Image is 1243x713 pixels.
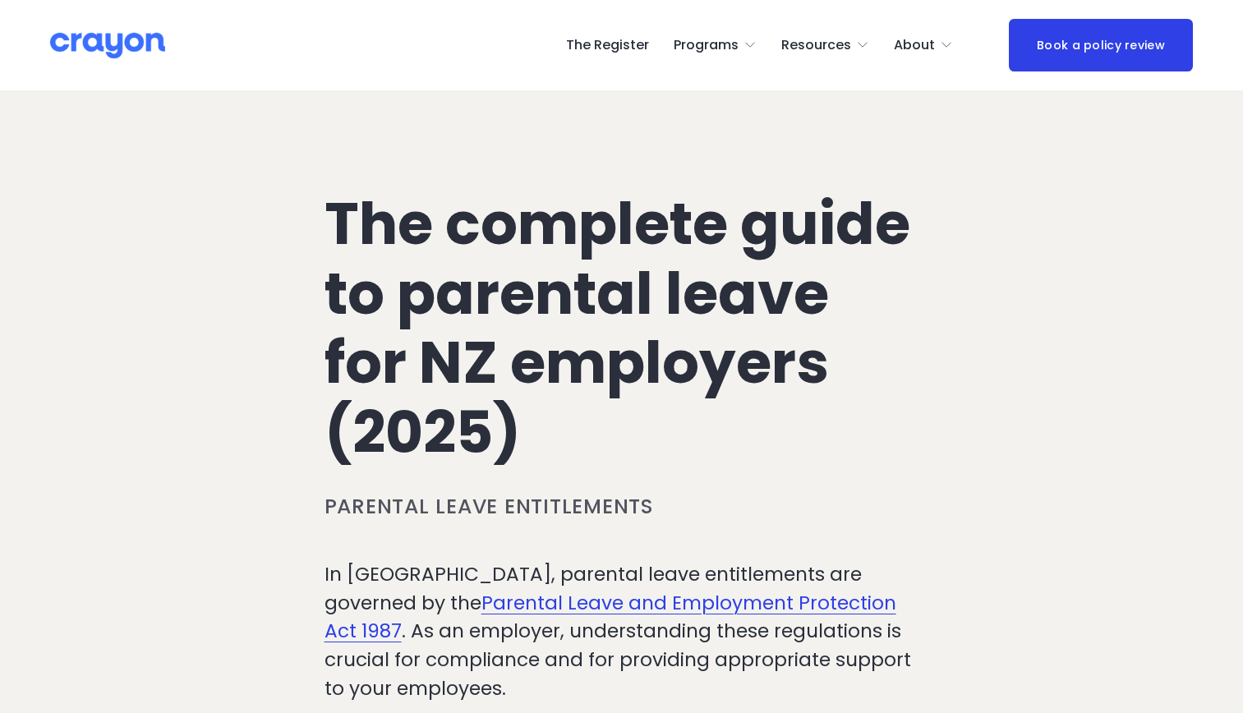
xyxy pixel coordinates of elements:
[325,190,919,467] h1: The complete guide to parental leave for NZ employers (2025)
[674,32,757,58] a: folder dropdown
[894,32,953,58] a: folder dropdown
[50,31,165,60] img: Crayon
[325,492,654,521] a: Parental leave entitlements
[1009,19,1194,72] a: Book a policy review
[566,32,649,58] a: The Register
[781,34,851,57] span: Resources
[674,34,739,57] span: Programs
[325,560,919,703] p: In [GEOGRAPHIC_DATA], parental leave entitlements are governed by the . As an employer, understan...
[781,32,869,58] a: folder dropdown
[894,34,935,57] span: About
[325,590,896,645] a: Parental Leave and Employment Protection Act 1987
